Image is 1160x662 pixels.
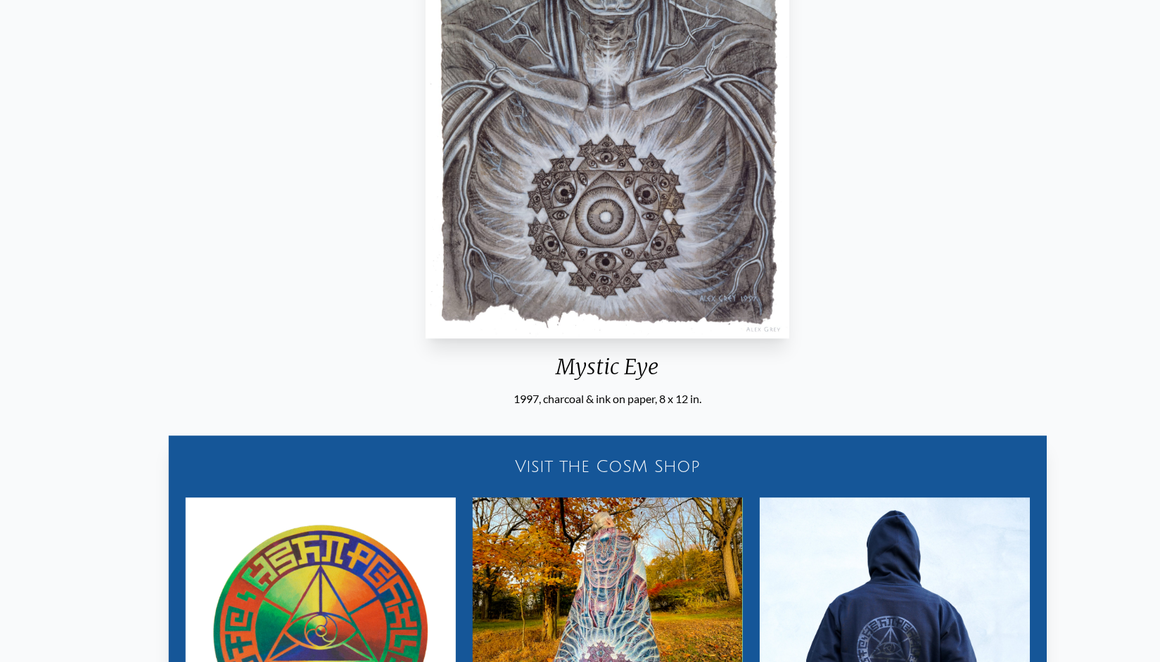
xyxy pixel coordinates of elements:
a: Visit the CoSM Shop [177,444,1038,489]
div: Mystic Eye [420,354,795,390]
div: 1997, charcoal & ink on paper, 8 x 12 in. [420,390,795,407]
